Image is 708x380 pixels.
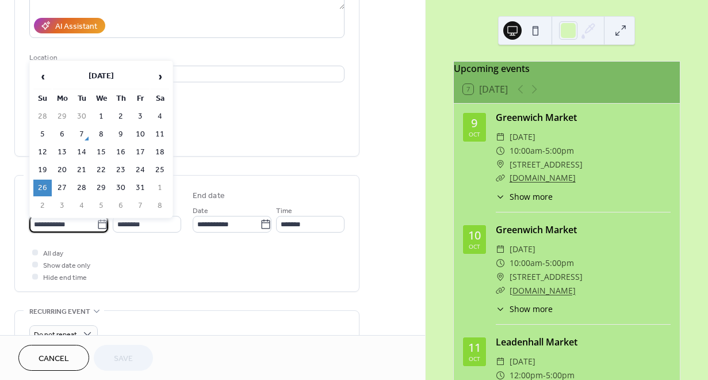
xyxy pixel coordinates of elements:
[496,144,505,158] div: ​
[151,144,169,161] td: 18
[33,90,52,107] th: Su
[496,158,505,172] div: ​
[496,270,505,284] div: ​
[496,303,505,315] div: ​
[18,345,89,371] button: Cancel
[496,303,553,315] button: ​Show more
[510,191,553,203] span: Show more
[510,172,576,183] a: [DOMAIN_NAME]
[496,242,505,256] div: ​
[39,353,69,365] span: Cancel
[510,144,542,158] span: 10:00am
[34,328,77,341] span: Do not repeat
[496,336,580,348] a: Leadenhall Market ⁣⁣⁣
[510,355,535,368] span: [DATE]
[112,162,130,178] td: 23
[545,144,574,158] span: 5:00pm
[151,126,169,143] td: 11
[72,197,91,214] td: 4
[131,108,150,125] td: 3
[43,248,63,260] span: All day
[92,126,110,143] td: 8
[496,111,577,124] a: Greenwich Market
[33,180,52,196] td: 26
[276,205,292,217] span: Time
[92,90,110,107] th: We
[72,90,91,107] th: Tu
[92,108,110,125] td: 1
[151,90,169,107] th: Sa
[53,64,150,89] th: [DATE]
[112,90,130,107] th: Th
[33,144,52,161] td: 12
[496,191,505,203] div: ​
[53,144,71,161] td: 13
[53,90,71,107] th: Mo
[151,180,169,196] td: 1
[33,197,52,214] td: 2
[34,18,105,33] button: AI Assistant
[33,126,52,143] td: 5
[510,158,583,172] span: [STREET_ADDRESS]
[34,65,51,88] span: ‹
[112,108,130,125] td: 2
[151,162,169,178] td: 25
[112,180,130,196] td: 30
[496,191,553,203] button: ​Show more
[542,144,545,158] span: -
[151,108,169,125] td: 4
[72,180,91,196] td: 28
[112,197,130,214] td: 6
[151,197,169,214] td: 8
[151,65,169,88] span: ›
[510,242,535,256] span: [DATE]
[53,108,71,125] td: 29
[496,284,505,298] div: ​
[72,108,91,125] td: 30
[33,162,52,178] td: 19
[471,117,477,129] div: 9
[72,126,91,143] td: 7
[510,130,535,144] span: [DATE]
[53,197,71,214] td: 3
[43,272,87,284] span: Hide end time
[510,285,576,296] a: [DOMAIN_NAME]
[53,180,71,196] td: 27
[92,144,110,161] td: 15
[92,180,110,196] td: 29
[53,126,71,143] td: 6
[112,126,130,143] td: 9
[469,244,480,249] div: Oct
[510,270,583,284] span: [STREET_ADDRESS]
[496,355,505,368] div: ​
[496,223,577,236] a: Greenwich Market
[131,197,150,214] td: 7
[468,342,481,354] div: 11
[542,256,545,270] span: -
[469,131,480,137] div: Oct
[496,256,505,270] div: ​
[468,230,481,241] div: 10
[131,90,150,107] th: Fr
[112,144,130,161] td: 16
[33,108,52,125] td: 28
[193,205,208,217] span: Date
[92,197,110,214] td: 5
[72,162,91,178] td: 21
[131,144,150,161] td: 17
[496,171,505,185] div: ​
[53,162,71,178] td: 20
[469,356,480,362] div: Oct
[43,260,90,272] span: Show date only
[454,62,680,75] div: Upcoming events
[510,303,553,315] span: Show more
[131,126,150,143] td: 10
[29,52,342,64] div: Location
[72,144,91,161] td: 14
[510,256,542,270] span: 10:00am
[55,21,97,33] div: AI Assistant
[496,130,505,144] div: ​
[29,306,90,318] span: Recurring event
[545,256,574,270] span: 5:00pm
